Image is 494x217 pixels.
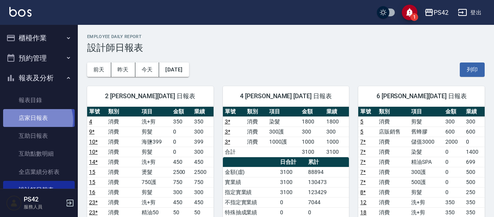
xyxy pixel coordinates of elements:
[464,187,485,197] td: 250
[402,5,417,20] button: save
[87,34,485,39] h2: Employee Daily Report
[358,107,377,117] th: 單號
[106,116,140,127] td: 消費
[192,167,214,177] td: 2500
[464,197,485,207] td: 350
[306,197,349,207] td: 7044
[377,187,409,197] td: 消費
[278,177,306,187] td: 3100
[464,107,485,117] th: 業績
[306,177,349,187] td: 130473
[223,197,278,207] td: 不指定實業績
[192,116,214,127] td: 350
[171,167,192,177] td: 2500
[140,157,171,167] td: 洗+剪
[464,147,485,157] td: 1400
[377,147,409,157] td: 消費
[434,8,448,17] div: PS42
[377,157,409,167] td: 消費
[464,137,485,147] td: 0
[192,127,214,137] td: 300
[96,92,204,100] span: 2 [PERSON_NAME][DATE] 日報表
[140,177,171,187] td: 750護
[140,137,171,147] td: 海鹽399
[223,177,278,187] td: 實業績
[171,197,192,207] td: 450
[267,116,300,127] td: 染髮
[443,197,464,207] td: 350
[464,127,485,137] td: 600
[87,42,485,53] h3: 設計師日報表
[223,187,278,197] td: 指定實業績
[267,127,300,137] td: 300護
[106,167,140,177] td: 消費
[171,187,192,197] td: 300
[410,13,418,21] span: 1
[443,147,464,157] td: 0
[278,197,306,207] td: 0
[171,107,192,117] th: 金額
[360,199,366,205] a: 12
[443,157,464,167] td: 0
[409,147,443,157] td: 染髮
[409,157,443,167] td: 精油SPA
[409,197,443,207] td: 洗+剪
[3,109,75,127] a: 店家日報表
[324,127,349,137] td: 300
[409,137,443,147] td: 儲值3000
[377,127,409,137] td: 店販銷售
[111,62,135,77] button: 昨天
[140,167,171,177] td: 燙髮
[3,91,75,109] a: 報表目錄
[464,157,485,167] td: 699
[3,181,75,199] a: 設計師日報表
[306,187,349,197] td: 123429
[245,137,267,147] td: 消費
[409,167,443,177] td: 300護
[278,157,306,167] th: 日合計
[300,147,324,157] td: 3100
[267,137,300,147] td: 1000護
[89,169,95,175] a: 15
[171,157,192,167] td: 450
[306,157,349,167] th: 累計
[278,167,306,177] td: 3100
[300,137,324,147] td: 1000
[223,167,278,177] td: 金額(虛)
[306,167,349,177] td: 88894
[368,92,475,100] span: 6 [PERSON_NAME][DATE] 日報表
[300,116,324,127] td: 1800
[140,187,171,197] td: 剪髮
[87,62,111,77] button: 前天
[464,177,485,187] td: 500
[3,145,75,163] a: 互助點數明細
[3,163,75,181] a: 全店業績分析表
[300,107,324,117] th: 金額
[140,116,171,127] td: 洗+剪
[324,116,349,127] td: 1800
[455,5,485,20] button: 登出
[300,127,324,137] td: 300
[460,62,485,77] button: 列印
[106,147,140,157] td: 消費
[192,177,214,187] td: 750
[377,107,409,117] th: 類別
[223,147,245,157] td: 合計
[106,157,140,167] td: 消費
[106,127,140,137] td: 消費
[267,107,300,117] th: 項目
[223,107,349,157] table: a dense table
[409,187,443,197] td: 剪髮
[171,147,192,157] td: 0
[89,179,95,185] a: 15
[324,137,349,147] td: 1000
[377,167,409,177] td: 消費
[360,209,366,215] a: 18
[106,187,140,197] td: 消費
[409,116,443,127] td: 剪髮
[443,116,464,127] td: 300
[377,177,409,187] td: 消費
[3,48,75,68] button: 預約管理
[245,107,267,117] th: 類別
[3,28,75,48] button: 櫃檯作業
